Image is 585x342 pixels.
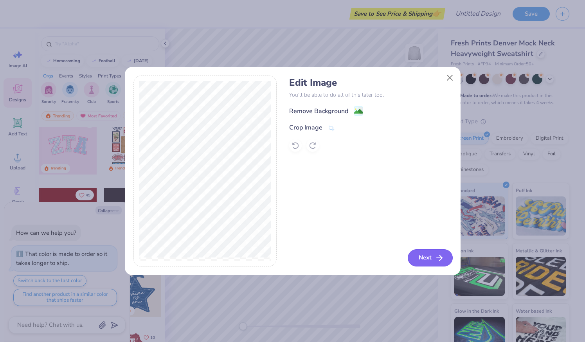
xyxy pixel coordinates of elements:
[289,77,452,88] h4: Edit Image
[289,106,348,116] div: Remove Background
[408,249,453,266] button: Next
[442,70,457,85] button: Close
[289,91,452,99] p: You’ll be able to do all of this later too.
[289,123,322,132] div: Crop Image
